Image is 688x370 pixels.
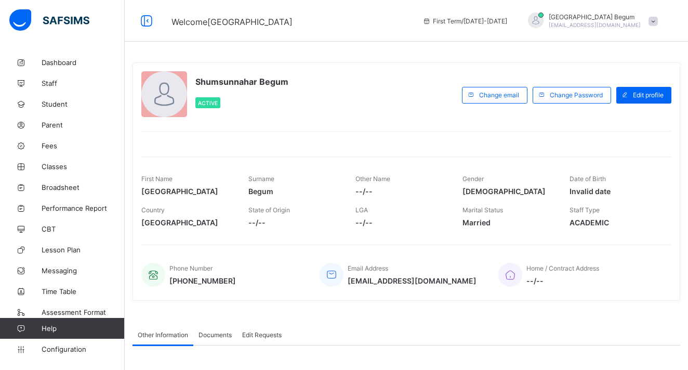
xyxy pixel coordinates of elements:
[42,142,125,150] span: Fees
[42,204,125,212] span: Performance Report
[462,187,554,196] span: [DEMOGRAPHIC_DATA]
[462,175,484,183] span: Gender
[570,175,606,183] span: Date of Birth
[242,331,282,339] span: Edit Requests
[355,206,368,214] span: LGA
[42,79,125,87] span: Staff
[248,218,340,227] span: --/--
[248,206,290,214] span: State of Origin
[42,225,125,233] span: CBT
[633,91,664,99] span: Edit profile
[141,218,233,227] span: [GEOGRAPHIC_DATA]
[348,264,388,272] span: Email Address
[348,276,477,285] span: [EMAIL_ADDRESS][DOMAIN_NAME]
[526,276,599,285] span: --/--
[141,187,233,196] span: [GEOGRAPHIC_DATA]
[42,246,125,254] span: Lesson Plan
[549,13,641,21] span: [GEOGRAPHIC_DATA] Begum
[42,324,124,333] span: Help
[42,58,125,67] span: Dashboard
[462,218,554,227] span: Married
[518,12,663,30] div: Shumsunnahar Begum
[141,206,165,214] span: Country
[198,100,218,106] span: Active
[355,187,447,196] span: --/--
[42,183,125,192] span: Broadsheet
[169,264,213,272] span: Phone Number
[169,276,236,285] span: [PHONE_NUMBER]
[199,331,232,339] span: Documents
[9,9,89,31] img: safsims
[355,175,390,183] span: Other Name
[355,218,447,227] span: --/--
[42,121,125,129] span: Parent
[422,17,507,25] span: session/term information
[549,22,641,28] span: [EMAIL_ADDRESS][DOMAIN_NAME]
[248,175,274,183] span: Surname
[42,287,125,296] span: Time Table
[526,264,599,272] span: Home / Contract Address
[42,266,125,275] span: Messaging
[42,162,125,171] span: Classes
[42,345,124,353] span: Configuration
[141,175,173,183] span: First Name
[570,218,661,227] span: ACADEMIC
[479,91,519,99] span: Change email
[138,331,188,339] span: Other Information
[195,76,288,87] span: Shumsunnahar Begum
[550,91,603,99] span: Change Password
[42,308,125,316] span: Assessment Format
[570,206,600,214] span: Staff Type
[570,187,661,196] span: Invalid date
[248,187,340,196] span: Begum
[171,17,293,27] span: Welcome [GEOGRAPHIC_DATA]
[42,100,125,108] span: Student
[462,206,503,214] span: Marital Status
